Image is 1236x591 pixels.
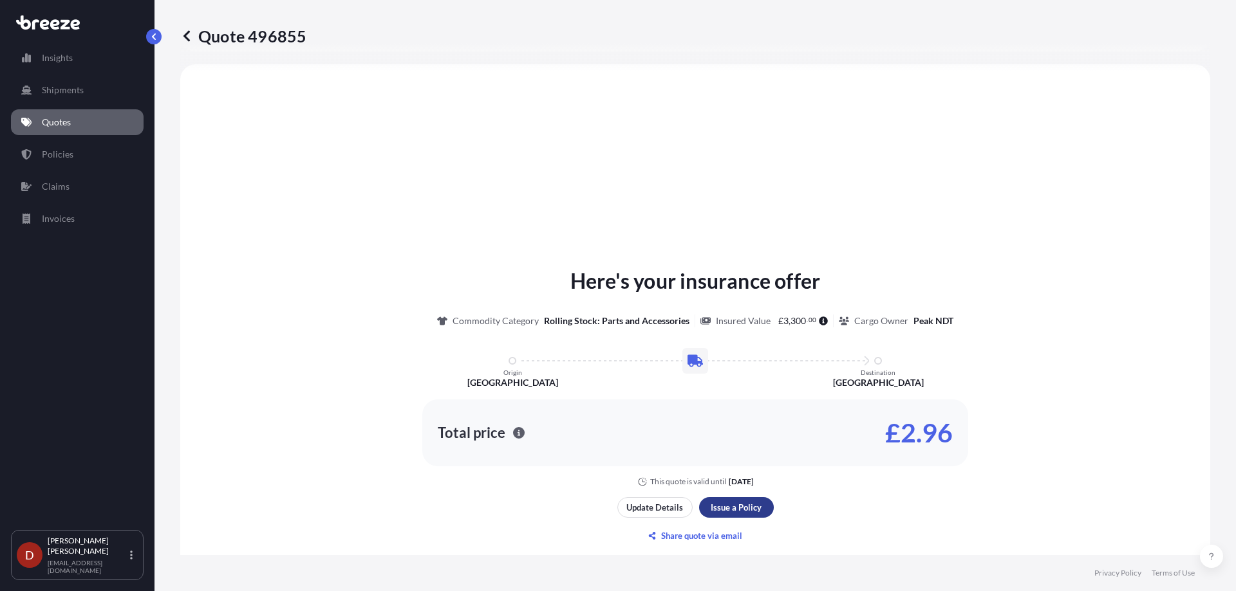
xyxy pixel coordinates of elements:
[11,109,144,135] a: Quotes
[809,318,816,322] span: 00
[650,477,726,487] p: This quote is valid until
[11,174,144,199] a: Claims
[699,497,774,518] button: Issue a Policy
[617,525,774,546] button: Share quote via email
[42,51,73,64] p: Insights
[42,148,73,161] p: Policies
[711,501,762,514] p: Issue a Policy
[716,314,771,327] p: Insured Value
[11,77,144,103] a: Shipments
[180,26,306,46] p: Quote 496855
[570,266,820,296] p: Here's your insurance offer
[617,497,693,518] button: Update Details
[729,477,754,487] p: [DATE]
[48,536,127,556] p: [PERSON_NAME] [PERSON_NAME]
[778,316,783,325] span: £
[1152,568,1195,578] a: Terms of Use
[833,376,924,389] p: [GEOGRAPHIC_DATA]
[438,426,505,439] p: Total price
[783,316,789,325] span: 3
[42,84,84,96] p: Shipments
[503,368,522,376] p: Origin
[42,212,75,225] p: Invoices
[11,45,144,71] a: Insights
[861,368,895,376] p: Destination
[42,180,70,193] p: Claims
[791,316,806,325] span: 300
[467,376,558,389] p: [GEOGRAPHIC_DATA]
[1094,568,1141,578] a: Privacy Policy
[913,314,953,327] p: Peak NDT
[885,423,953,443] p: £2.96
[25,549,34,561] span: D
[544,314,689,327] p: Rolling Stock: Parts and Accessories
[854,314,908,327] p: Cargo Owner
[807,318,808,322] span: .
[48,559,127,574] p: [EMAIL_ADDRESS][DOMAIN_NAME]
[42,116,71,129] p: Quotes
[661,529,742,542] p: Share quote via email
[626,501,683,514] p: Update Details
[453,314,539,327] p: Commodity Category
[789,316,791,325] span: ,
[11,206,144,232] a: Invoices
[11,141,144,167] a: Policies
